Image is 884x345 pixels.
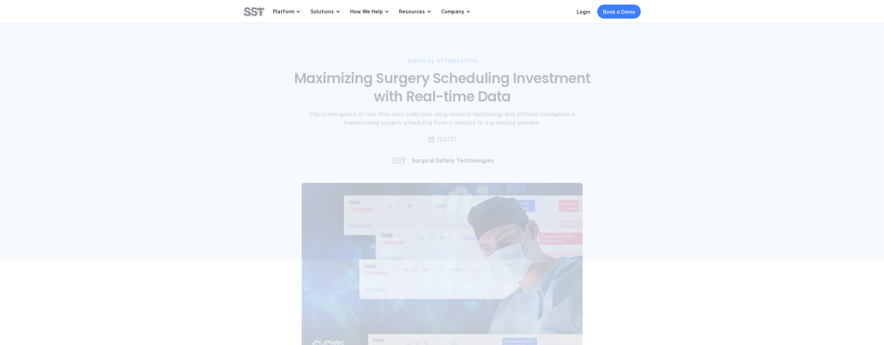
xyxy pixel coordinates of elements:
p: The convergence of real-time data collection using ambient technology and artificial intelligence... [303,110,581,127]
p: Company [441,8,464,15]
p: Book a Demo [603,8,635,15]
h1: Maximizing Surgery Scheduling Investment with Real-time Data [283,69,601,106]
img: SST logo [243,6,264,18]
a: Login [577,9,590,15]
p: Platform [273,8,294,15]
p: Solutions [310,8,334,15]
p: [DATE] [438,135,457,144]
a: Book a Demo [597,5,641,19]
p: SURGICAL OPTIMIZATION [407,57,477,65]
p: Resources [399,8,425,15]
p: How We Help [350,8,383,15]
p: Surgical Safety Technologies [412,157,494,164]
img: Surgical Safety Technologies logo [391,152,407,169]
